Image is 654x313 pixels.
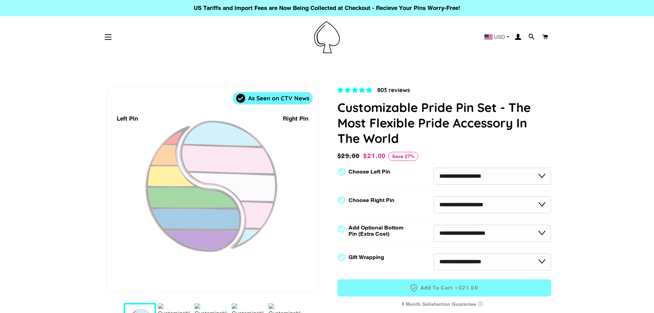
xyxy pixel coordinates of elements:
span: $21.00 [363,152,386,159]
span: 803 reviews [377,86,410,93]
span: $29.00 [337,151,362,161]
div: Right Pin [283,114,308,123]
label: Gift Wrapping [348,254,384,260]
span: Save 27% [388,152,418,161]
div: 6 Month Satisfaction Guarantee [337,298,551,311]
span: 4.83 stars [337,87,374,93]
div: 1 / 7 [107,86,318,292]
span: USD [494,34,505,40]
label: Choose Left Pin [348,169,390,175]
button: Add to Cart —$21.00 [337,279,551,297]
label: Add Optional Bottom Pin (Extra Cost) [348,225,406,237]
span: $21.00 [459,284,478,292]
span: Add to Cart — [348,283,541,292]
label: Choose Right Pin [348,197,394,203]
img: Pin-Ace [314,21,340,53]
h1: Customizable Pride Pin Set - The Most Flexible Pride Accessory In The World [337,100,551,146]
